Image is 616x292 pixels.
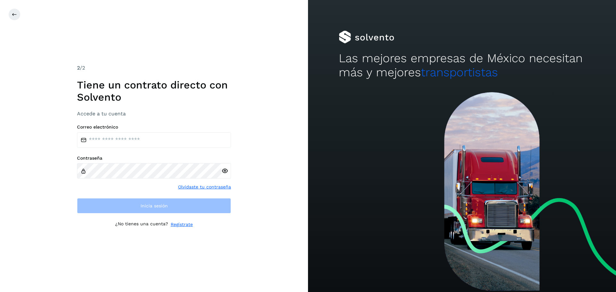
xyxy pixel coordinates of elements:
h1: Tiene un contrato directo con Solvento [77,79,231,104]
label: Correo electrónico [77,124,231,130]
span: Inicia sesión [141,204,168,208]
h2: Las mejores empresas de México necesitan más y mejores [339,51,585,80]
span: transportistas [421,65,498,79]
a: Regístrate [171,221,193,228]
a: Olvidaste tu contraseña [178,184,231,190]
p: ¿No tienes una cuenta? [115,221,168,228]
div: /2 [77,64,231,72]
button: Inicia sesión [77,198,231,213]
span: 2 [77,65,80,71]
h3: Accede a tu cuenta [77,111,231,117]
label: Contraseña [77,155,231,161]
